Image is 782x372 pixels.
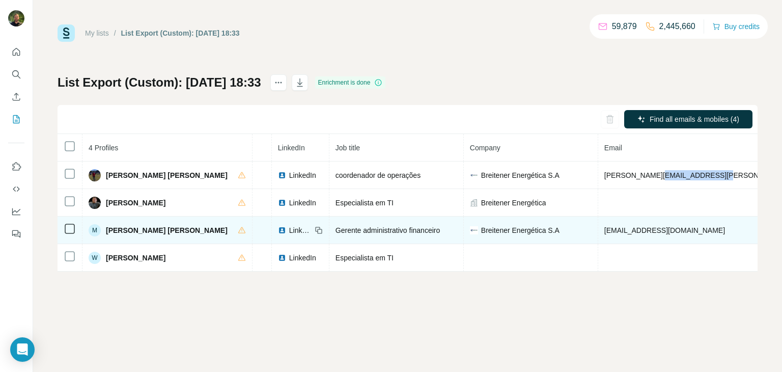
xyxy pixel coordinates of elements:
span: Breitener Energética S.A [481,225,560,235]
span: [PERSON_NAME] [106,253,165,263]
span: LinkedIn [289,170,316,180]
p: 59,879 [612,20,637,33]
span: [PERSON_NAME] [106,198,165,208]
span: Breitener Energética S.A [481,170,560,180]
span: Especialista em TI [336,199,394,207]
a: My lists [85,29,109,37]
img: Avatar [89,169,101,181]
img: LinkedIn logo [278,254,286,262]
li: / [114,28,116,38]
div: W [89,252,101,264]
span: LinkedIn [289,253,316,263]
span: Gerente administrativo financeiro [336,226,440,234]
p: 2,445,660 [659,20,695,33]
button: Find all emails & mobiles (4) [624,110,752,128]
button: Enrich CSV [8,88,24,106]
span: [PERSON_NAME] [PERSON_NAME] [106,170,228,180]
img: LinkedIn logo [278,226,286,234]
button: Use Surfe on LinkedIn [8,157,24,176]
button: Dashboard [8,202,24,221]
div: Open Intercom Messenger [10,337,35,362]
span: Find all emails & mobiles (4) [650,114,739,124]
span: coordenador de operações [336,171,421,179]
span: Breitener Energética [481,198,546,208]
span: LinkedIn [289,198,316,208]
button: My lists [8,110,24,128]
button: Use Surfe API [8,180,24,198]
div: M [89,224,101,236]
span: [PERSON_NAME] [PERSON_NAME] [106,225,228,235]
img: Avatar [8,10,24,26]
button: actions [270,74,287,91]
img: LinkedIn logo [278,171,286,179]
span: Company [470,144,500,152]
span: [EMAIL_ADDRESS][DOMAIN_NAME] [604,226,725,234]
span: Job title [336,144,360,152]
button: Buy credits [712,19,760,34]
span: Especialista em TI [336,254,394,262]
span: LinkedIn [289,225,312,235]
button: Search [8,65,24,84]
span: Email [604,144,622,152]
div: List Export (Custom): [DATE] 18:33 [121,28,240,38]
h1: List Export (Custom): [DATE] 18:33 [58,74,261,91]
button: Quick start [8,43,24,61]
img: Surfe Logo [58,24,75,42]
span: 4 Profiles [89,144,118,152]
img: Avatar [89,197,101,209]
img: LinkedIn logo [278,199,286,207]
button: Feedback [8,225,24,243]
span: LinkedIn [278,144,305,152]
div: Enrichment is done [315,76,386,89]
img: company-logo [470,171,478,179]
img: company-logo [470,226,478,234]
